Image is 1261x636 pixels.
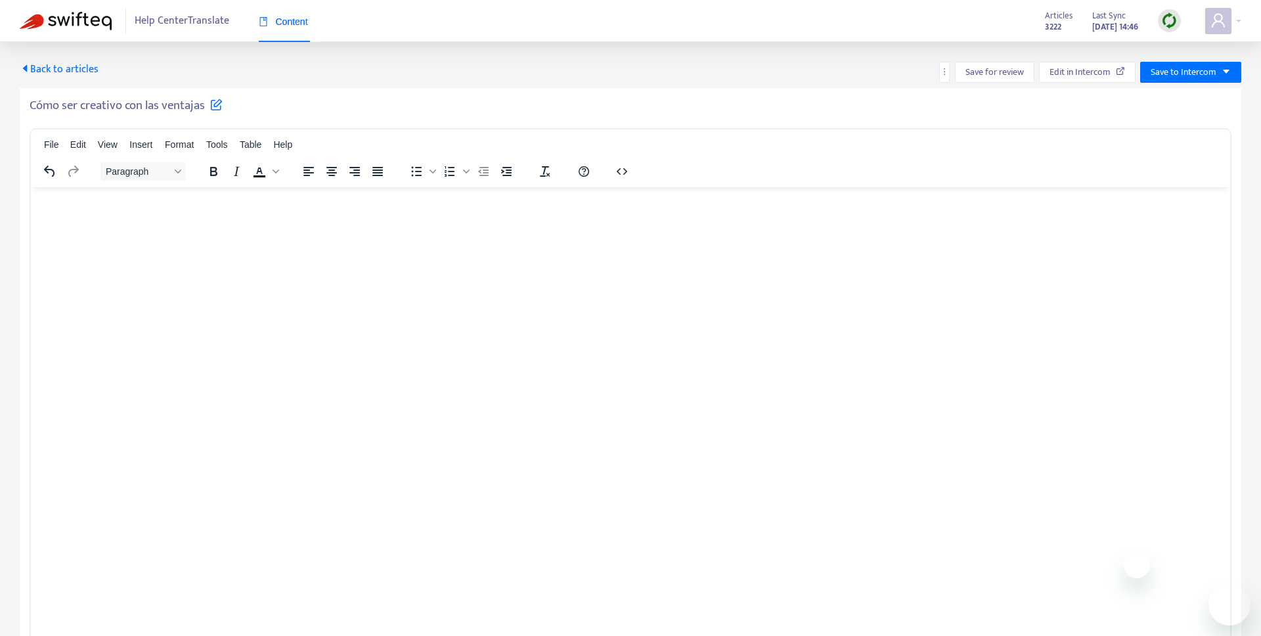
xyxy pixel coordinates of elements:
span: user [1210,12,1226,28]
button: more [939,62,950,83]
span: Back to articles [20,60,99,78]
button: Clear formatting [534,162,556,181]
span: Edit [70,139,86,150]
button: Save to Intercomcaret-down [1140,62,1241,83]
strong: [DATE] 14:46 [1092,20,1138,34]
span: Tools [206,139,228,150]
div: Numbered list [439,162,472,181]
span: book [259,17,268,26]
span: Content [259,16,308,27]
button: Align right [343,162,366,181]
span: caret-left [20,63,30,74]
button: Bold [202,162,225,181]
button: Align left [298,162,320,181]
img: Swifteq [20,12,112,30]
img: sync.dc5367851b00ba804db3.png [1161,12,1178,29]
span: Articles [1045,9,1073,23]
span: more [940,67,949,76]
iframe: Rich Text Area [31,187,1230,636]
button: Redo [62,162,84,181]
span: Save to Intercom [1151,65,1216,79]
button: Edit in Intercom [1039,62,1136,83]
button: Increase indent [495,162,518,181]
iframe: Close message [1124,552,1150,578]
button: Save for review [955,62,1034,83]
span: Table [240,139,261,150]
iframe: Button to launch messaging window [1208,583,1250,625]
h5: Cómo ser creativo con las ventajas [30,98,223,114]
button: Block Paragraph [100,162,186,181]
span: View [98,139,118,150]
strong: 3222 [1045,20,1061,34]
div: Bullet list [405,162,438,181]
span: Help Center Translate [135,9,229,34]
button: Align center [321,162,343,181]
span: Save for review [965,65,1024,79]
span: File [44,139,59,150]
button: Italic [225,162,248,181]
span: caret-down [1222,67,1231,76]
span: Format [165,139,194,150]
button: Decrease indent [472,162,495,181]
span: Last Sync [1092,9,1126,23]
button: Justify [366,162,389,181]
span: Help [273,139,292,150]
span: Paragraph [106,166,170,177]
div: Text color Black [248,162,281,181]
button: Undo [39,162,61,181]
span: Insert [129,139,152,150]
button: Help [573,162,595,181]
span: Edit in Intercom [1050,65,1111,79]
